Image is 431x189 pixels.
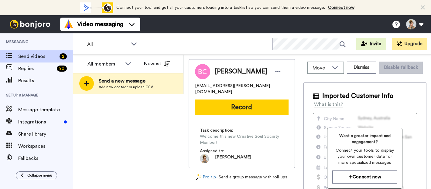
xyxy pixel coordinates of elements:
span: Send videos [18,53,57,60]
div: 80 [57,66,67,72]
span: All [87,41,128,48]
div: All members [87,60,122,68]
span: Replies [18,65,54,72]
span: Move [313,64,329,72]
img: magic-wand.svg [196,174,201,181]
span: Connect your tools to display your own customer data for more specialized messages [332,147,397,166]
span: Share library [18,130,73,138]
button: Newest [139,58,174,70]
img: 050e0e51-f6b8-445d-a13d-f5a0a3a9fdb1-1741723898.jpg [200,154,209,163]
button: Record [195,100,289,115]
button: Upgrade [392,38,427,50]
div: 2 [60,53,67,59]
span: [EMAIL_ADDRESS][PERSON_NAME][DOMAIN_NAME] [195,83,289,95]
img: bj-logo-header-white.svg [7,20,53,29]
span: Workspaces [18,143,73,150]
div: animation [80,2,113,13]
span: Collapse menu [27,173,52,178]
button: Connect now [332,170,397,184]
button: Collapse menu [16,171,57,179]
span: [PERSON_NAME] [215,154,251,163]
span: Send a new message [99,77,153,85]
span: [PERSON_NAME] [215,67,267,76]
span: Message template [18,106,73,113]
span: Imported Customer Info [322,92,393,101]
span: Assigned to: [200,148,242,154]
span: Connect your tool and get all your customers loading into a tasklist so you can send them a video... [116,5,325,10]
a: Pro tip [196,174,216,181]
span: Video messaging [77,20,123,29]
a: Connect now [328,5,354,10]
div: - Send a group message with roll-ups [189,174,295,181]
button: Invite [356,38,386,50]
img: Image of Betsy Carter [195,64,210,79]
span: Add new contact or upload CSV [99,85,153,89]
span: Integrations [18,118,61,126]
span: Welcome this new Creative Soul Society Member! [200,133,284,146]
img: vm-color.svg [64,19,74,29]
button: Dismiss [347,62,376,74]
div: What is this? [314,101,343,108]
span: Want a greater impact and engagement? [332,133,397,145]
span: Task description : [200,127,242,133]
span: Fallbacks [18,155,73,162]
button: Disable fallback [379,62,423,74]
span: Results [18,77,73,84]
